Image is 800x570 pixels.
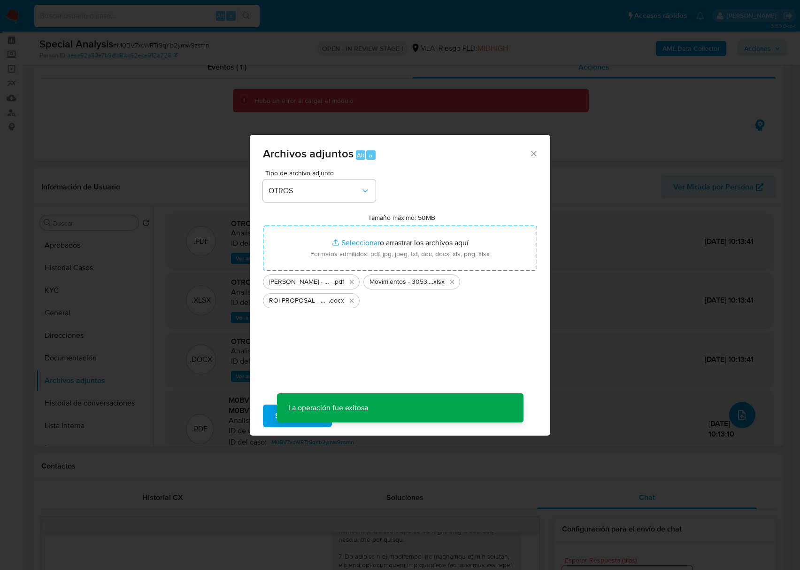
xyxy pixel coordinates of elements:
[369,151,372,160] span: a
[275,406,320,426] span: Subir archivo
[269,186,361,195] span: OTROS
[329,296,344,305] span: .docx
[348,406,378,426] span: Cancelar
[277,393,379,422] p: La operación fue exitosa
[346,295,357,306] button: Eliminar ROI PROPOSAL - Caselog M0BV7xcWRTr9qYb2ymw9zsmn_2025_09_11_18_55_40.docx
[269,296,329,305] span: ROI PROPOSAL - Caselog M0BV7xcWRTr9qYb2ymw9zsmn_2025_09_11_18_55_40
[333,277,344,287] span: .pdf
[265,170,378,176] span: Tipo de archivo adjunto
[432,277,445,287] span: .xlsx
[446,276,458,288] button: Eliminar Movimientos - 305373624 - M0BV7xcWRTr9qYb2ymw9zsmn.xlsx
[368,213,435,222] label: Tamaño máximo: 50MB
[369,277,432,287] span: Movimientos - 305373624 - M0BV7xcWRTr9qYb2ymw9zsmn
[263,271,537,308] ul: Archivos seleccionados
[529,149,538,157] button: Cerrar
[263,405,332,427] button: Subir archivo
[263,180,376,202] button: OTROS
[269,277,333,287] span: [PERSON_NAME] - NOSIS - [DATE]
[263,145,354,162] span: Archivos adjuntos
[357,151,364,160] span: Alt
[346,276,357,288] button: Eliminar Andrea Paola Nieto - NOSIS - AGOSTO 2025.pdf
